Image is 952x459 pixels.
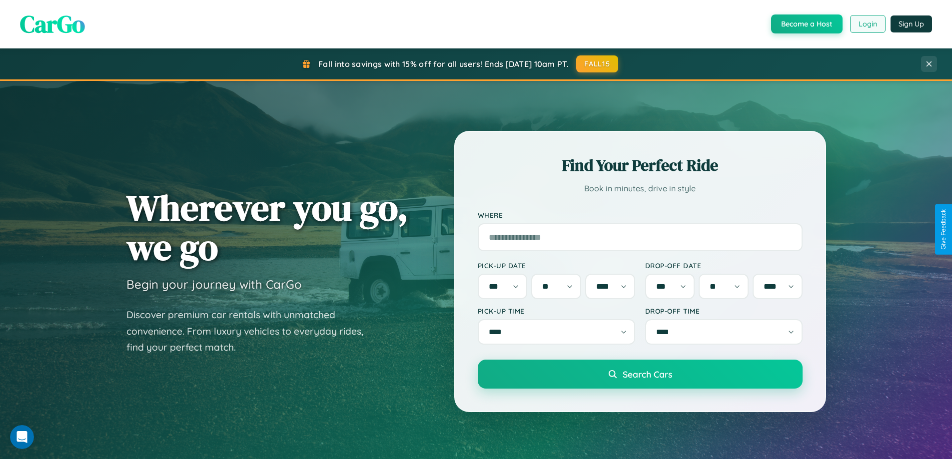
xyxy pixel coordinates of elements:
button: Become a Host [771,14,843,33]
div: Give Feedback [940,209,947,250]
label: Pick-up Time [478,307,635,315]
button: FALL15 [576,55,618,72]
label: Pick-up Date [478,261,635,270]
h2: Find Your Perfect Ride [478,154,803,176]
span: Search Cars [623,369,672,380]
label: Drop-off Date [645,261,803,270]
iframe: Intercom live chat [10,425,34,449]
button: Search Cars [478,360,803,389]
label: Where [478,211,803,219]
button: Sign Up [891,15,932,32]
p: Discover premium car rentals with unmatched convenience. From luxury vehicles to everyday rides, ... [126,307,376,356]
label: Drop-off Time [645,307,803,315]
h1: Wherever you go, we go [126,188,408,267]
p: Book in minutes, drive in style [478,181,803,196]
span: CarGo [20,7,85,40]
button: Login [850,15,886,33]
h3: Begin your journey with CarGo [126,277,302,292]
span: Fall into savings with 15% off for all users! Ends [DATE] 10am PT. [318,59,569,69]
